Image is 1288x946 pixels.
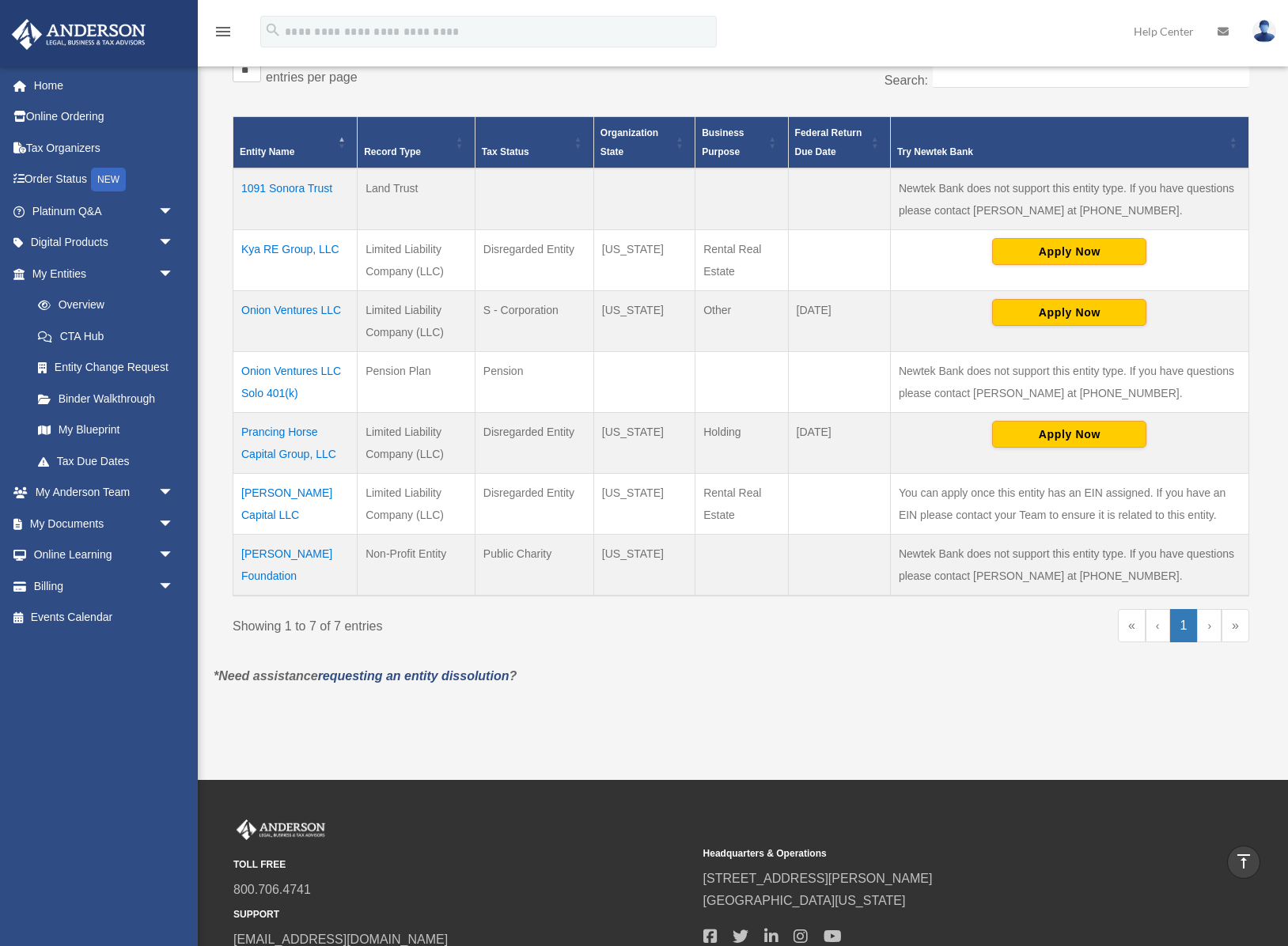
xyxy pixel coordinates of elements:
td: Newtek Bank does not support this entity type. If you have questions please contact [PERSON_NAME]... [890,352,1248,413]
td: Newtek Bank does not support this entity type. If you have questions please contact [PERSON_NAME]... [890,168,1248,230]
a: Next [1197,609,1222,642]
a: Previous [1146,609,1170,642]
a: Entity Change Request [22,352,190,384]
span: arrow_drop_down [158,258,190,290]
i: search [264,21,282,39]
img: Anderson Advisors Platinum Portal [7,19,150,50]
a: CTA Hub [22,320,190,352]
a: menu [214,28,233,41]
a: Digital Productsarrow_drop_down [11,227,198,259]
a: 800.706.4741 [233,883,311,896]
button: Apply Now [992,238,1146,265]
a: 1 [1170,609,1198,642]
em: *Need assistance ? [214,669,517,683]
label: entries per page [266,70,358,84]
span: Organization State [600,127,658,157]
a: My Documentsarrow_drop_down [11,508,198,539]
span: arrow_drop_down [158,227,190,259]
a: vertical_align_top [1227,846,1260,879]
th: Entity Name: Activate to invert sorting [233,117,358,169]
td: Limited Liability Company (LLC) [358,230,475,291]
div: Try Newtek Bank [897,142,1225,161]
th: Try Newtek Bank : Activate to sort [890,117,1248,169]
a: My Entitiesarrow_drop_down [11,258,190,289]
td: S - Corporation [475,291,593,352]
td: [US_STATE] [593,535,695,596]
th: Organization State: Activate to sort [593,117,695,169]
a: First [1118,609,1146,642]
a: Online Learningarrow_drop_down [11,539,198,571]
span: Federal Return Due Date [795,127,862,157]
td: Disregarded Entity [475,413,593,474]
a: Order StatusNEW [11,164,198,196]
td: You can apply once this entity has an EIN assigned. If you have an EIN please contact your Team t... [890,474,1248,535]
td: Pension [475,352,593,413]
th: Business Purpose: Activate to sort [695,117,788,169]
a: Tax Due Dates [22,445,190,477]
a: [STREET_ADDRESS][PERSON_NAME] [703,872,933,885]
td: Disregarded Entity [475,474,593,535]
th: Federal Return Due Date: Activate to sort [788,117,890,169]
span: arrow_drop_down [158,477,190,509]
td: [US_STATE] [593,291,695,352]
td: Limited Liability Company (LLC) [358,474,475,535]
small: TOLL FREE [233,857,692,873]
td: Disregarded Entity [475,230,593,291]
a: Home [11,70,198,101]
a: Overview [22,289,182,321]
a: Platinum Q&Aarrow_drop_down [11,195,198,227]
td: [US_STATE] [593,230,695,291]
td: [US_STATE] [593,474,695,535]
a: Last [1222,609,1249,642]
td: Onion Ventures LLC Solo 401(k) [233,352,358,413]
td: Kya RE Group, LLC [233,230,358,291]
label: Search: [885,74,928,87]
td: Limited Liability Company (LLC) [358,413,475,474]
td: [DATE] [788,291,890,352]
img: Anderson Advisors Platinum Portal [233,819,328,840]
a: Tax Organizers [11,132,198,164]
a: My Blueprint [22,414,190,446]
div: NEW [91,168,126,191]
a: [EMAIL_ADDRESS][DOMAIN_NAME] [233,933,448,946]
td: Newtek Bank does not support this entity type. If you have questions please contact [PERSON_NAME]... [890,535,1248,596]
span: Record Type [364,146,421,157]
a: My Anderson Teamarrow_drop_down [11,477,198,509]
i: menu [214,22,233,41]
span: arrow_drop_down [158,508,190,540]
a: Binder Walkthrough [22,383,190,414]
a: [GEOGRAPHIC_DATA][US_STATE] [703,894,906,907]
td: [PERSON_NAME] Foundation [233,535,358,596]
td: Public Charity [475,535,593,596]
td: [PERSON_NAME] Capital LLC [233,474,358,535]
a: requesting an entity dissolution [318,669,510,683]
td: Land Trust [358,168,475,230]
td: [DATE] [788,413,890,474]
span: Business Purpose [702,127,744,157]
small: Headquarters & Operations [703,846,1162,862]
td: Other [695,291,788,352]
td: Prancing Horse Capital Group, LLC [233,413,358,474]
span: arrow_drop_down [158,195,190,228]
span: Entity Name [240,146,294,157]
div: Showing 1 to 7 of 7 entries [233,609,729,638]
td: Non-Profit Entity [358,535,475,596]
td: Holding [695,413,788,474]
td: Rental Real Estate [695,474,788,535]
span: Tax Status [482,146,529,157]
a: Online Ordering [11,101,198,133]
td: Limited Liability Company (LLC) [358,291,475,352]
span: arrow_drop_down [158,570,190,603]
button: Apply Now [992,299,1146,326]
td: [US_STATE] [593,413,695,474]
td: 1091 Sonora Trust [233,168,358,230]
th: Record Type: Activate to sort [358,117,475,169]
td: Rental Real Estate [695,230,788,291]
a: Billingarrow_drop_down [11,570,198,602]
small: SUPPORT [233,906,692,923]
img: User Pic [1252,20,1276,43]
button: Apply Now [992,421,1146,448]
th: Tax Status: Activate to sort [475,117,593,169]
i: vertical_align_top [1234,852,1253,871]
